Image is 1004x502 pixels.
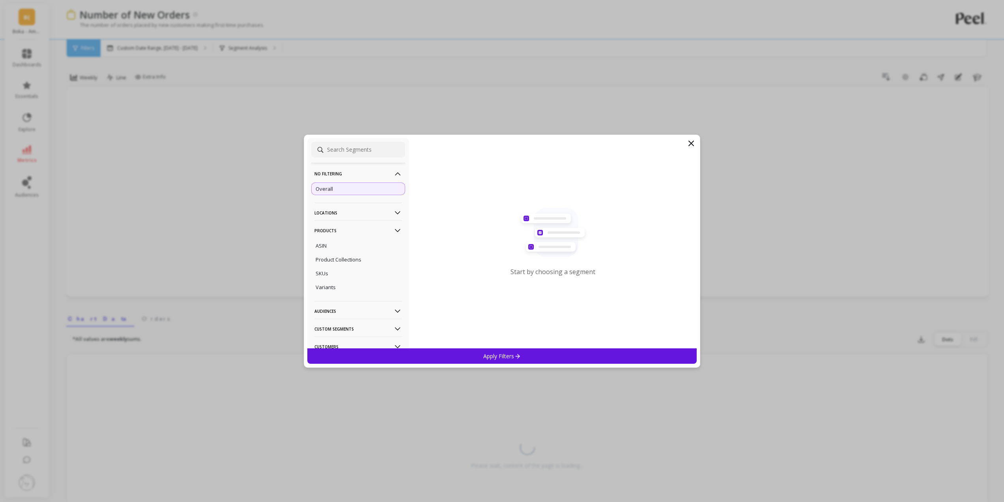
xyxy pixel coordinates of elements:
p: No filtering [314,164,402,184]
p: ASIN [316,242,327,249]
p: Customers [314,337,402,357]
p: Custom Segments [314,319,402,339]
p: SKUs [316,270,328,277]
p: Overall [316,185,333,192]
p: Locations [314,203,402,223]
p: Variants [316,284,336,291]
input: Search Segments [311,142,405,158]
p: Audiences [314,301,402,321]
p: Start by choosing a segment [510,267,595,276]
p: Product Collections [316,256,361,263]
p: Products [314,220,402,241]
p: Apply Filters [483,352,521,360]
